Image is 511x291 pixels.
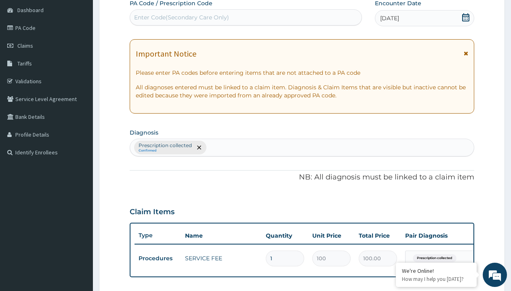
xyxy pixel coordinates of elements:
th: Unit Price [308,228,355,244]
p: Prescription collected [139,142,192,149]
td: SERVICE FEE [181,250,262,266]
h1: Important Notice [136,49,196,58]
small: Confirmed [139,149,192,153]
td: Procedures [135,251,181,266]
span: Dashboard [17,6,44,14]
div: We're Online! [402,267,471,274]
th: Pair Diagnosis [401,228,490,244]
p: NB: All diagnosis must be linked to a claim item [130,172,474,183]
span: We're online! [47,91,111,173]
span: Prescription collected [413,254,456,262]
h3: Claim Items [130,208,175,217]
label: Diagnosis [130,129,158,137]
p: Please enter PA codes before entering items that are not attached to a PA code [136,69,468,77]
div: Enter Code(Secondary Care Only) [134,13,229,21]
p: How may I help you today? [402,276,471,283]
p: All diagnoses entered must be linked to a claim item. Diagnosis & Claim Items that are visible bu... [136,83,468,99]
span: [DATE] [380,14,399,22]
th: Quantity [262,228,308,244]
span: remove selection option [196,144,203,151]
th: Name [181,228,262,244]
div: Chat with us now [42,45,136,56]
th: Type [135,228,181,243]
span: Tariffs [17,60,32,67]
div: Minimize live chat window [132,4,152,23]
th: Total Price [355,228,401,244]
img: d_794563401_company_1708531726252_794563401 [15,40,33,61]
textarea: Type your message and hit 'Enter' [4,200,154,228]
span: Claims [17,42,33,49]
